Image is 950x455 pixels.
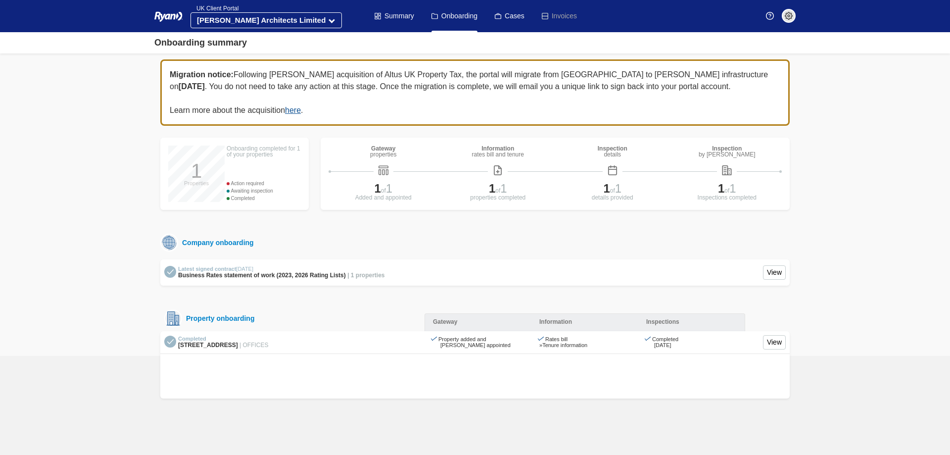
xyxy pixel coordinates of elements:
div: Completed [227,195,301,202]
div: Property added and [PERSON_NAME] appointed [432,336,523,349]
b: [DATE] [179,82,205,91]
span: 1 [718,182,724,195]
span: 1 [489,182,495,195]
div: Latest signed contract [178,266,385,272]
div: properties [370,152,396,157]
span: 1 [615,182,621,195]
span: 1 [603,182,610,195]
div: Property onboarding [182,314,254,322]
button: [PERSON_NAME] Architects Limited [190,12,342,28]
img: settings [785,12,793,20]
div: Action required [227,180,301,187]
div: Gateway [370,146,396,152]
div: Information [472,146,524,152]
a: View [763,265,786,280]
span: | OFFICES [239,342,268,349]
div: details provided [558,195,667,201]
div: of [558,183,667,195]
time: [DATE] [236,266,253,272]
div: Gateway [425,313,531,331]
div: Information [531,313,638,331]
span: [STREET_ADDRESS] [178,342,238,349]
time: [DATE] [654,342,671,348]
div: Inspections completed [672,195,782,201]
div: properties completed [443,195,553,201]
span: 1 [500,182,507,195]
div: of [672,183,782,195]
div: Onboarding completed for 1 of your properties [227,146,301,157]
span: 1 [386,182,392,195]
div: by [PERSON_NAME] [699,152,756,157]
div: rates bill and tenure [472,152,524,157]
b: Migration notice: [170,70,234,79]
span: | 1 properties [347,272,384,279]
div: Inspections [638,313,745,331]
span: 1 [374,182,380,195]
span: 1 [729,182,736,195]
div: Inspection [598,146,627,152]
strong: [PERSON_NAME] Architects Limited [197,16,326,24]
div: Completed [646,336,678,349]
a: here [285,106,301,114]
span: Business Rates statement of work (2023, 2026 Rating Lists) [178,272,346,279]
div: Inspection [699,146,756,152]
div: details [598,152,627,157]
div: Rates bill [539,336,587,343]
div: Company onboarding [178,238,254,248]
div: » Tenure information [539,342,587,349]
span: UK Client Portal [190,5,238,12]
img: Help [766,12,774,20]
div: Following [PERSON_NAME] acquisition of Altus UK Property Tax, the portal will migrate from [GEOGR... [160,59,790,126]
div: of [329,183,438,195]
div: of [443,183,553,195]
div: Onboarding summary [154,36,247,50]
div: Completed [178,336,268,342]
div: Awaiting inspection [227,187,301,195]
a: View [763,335,786,350]
div: Added and appointed [329,195,438,201]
